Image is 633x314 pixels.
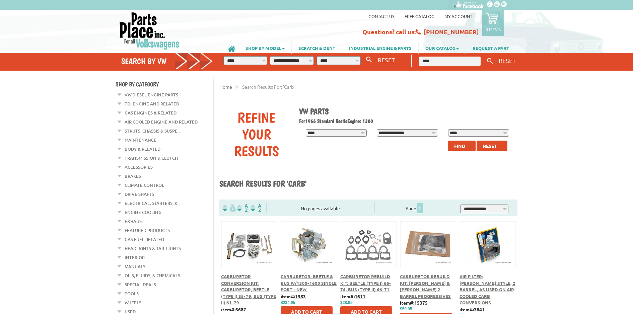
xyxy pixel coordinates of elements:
a: Featured Products [125,226,170,235]
h1: VW Parts [299,106,513,116]
span: RESET [378,56,395,63]
span: For [299,118,305,124]
a: Contact us [368,13,395,19]
a: Air Cooled Engine and Related [125,117,198,126]
b: item#: [400,300,428,306]
span: Search results for: 'carb' [242,84,294,90]
a: VW Diesel Engine Parts [125,90,178,99]
b: item#: [460,306,485,312]
span: Engine: 1300 [347,118,373,124]
a: Tools [125,289,139,298]
a: Air Filter: [PERSON_NAME] Style, 2 barrel, as used on air cooled carb conversions [460,273,515,305]
span: Reset [483,143,497,149]
b: item#: [281,293,306,299]
a: Exhaust [125,217,144,226]
button: Find [448,141,476,151]
a: Struts, Chassis & Suspe... [125,127,181,135]
a: SHOP BY MODEL [239,42,291,54]
button: Keyword Search [485,56,495,67]
a: SCRATCH & DENT [292,42,342,54]
h4: Search by VW [121,56,213,66]
a: Accessories [125,163,153,171]
p: 0 items [486,26,501,32]
a: Headlights & Tail Lights [125,244,181,253]
span: $234.95 [281,300,295,305]
u: 15375 [414,300,428,306]
a: TDI Engine and Related [125,99,179,108]
a: Engine Cooling [125,208,161,217]
b: item#: [221,306,246,312]
a: Home [219,84,232,90]
img: Parts Place Inc! [119,12,180,50]
a: My Account [444,13,472,19]
span: Find [454,143,465,149]
a: Brakes [125,172,141,180]
a: Gas Engines & Related [125,108,177,117]
a: OUR CATALOG [419,42,466,54]
a: Wheels [125,298,141,307]
a: Body & Related [125,145,160,153]
a: 0 items [482,10,504,36]
a: INDUSTRIAL ENGINE & PARTS [342,42,418,54]
div: Page [374,203,454,213]
button: RESET [375,55,398,65]
img: filterpricelow.svg [222,204,236,212]
a: Transmission & Clutch [125,154,178,162]
a: Climate Control [125,181,164,189]
img: Sort by Headline [236,204,249,212]
h2: 1966 Standard Beetle [299,118,513,124]
h1: Search results for 'carb' [219,179,517,189]
a: Oils, Fluids, & Chemicals [125,271,180,280]
span: $28.95 [340,300,353,305]
u: 1611 [355,293,365,299]
div: Refine Your Results [224,109,289,159]
button: Reset [477,141,507,151]
a: Maintenance [125,136,156,144]
a: Manuals [125,262,145,271]
u: 3687 [235,306,246,312]
a: Free Catalog [405,13,434,19]
button: Search By VW... [363,55,375,65]
a: Carburetor Conversion Kit: Carburetor, Beetle (Type I) 55-79, Bus (Type II) 61-79 [221,273,276,305]
img: Sort by Sales Rank [249,204,263,212]
h4: Shop By Category [116,81,213,88]
b: item#: [340,293,365,299]
a: Carburetor Rebuild Kit: Beetle (Type I) 66-74, Bus (Type II) 66-71 [340,273,391,292]
u: 1383 [295,293,306,299]
span: 1 [417,203,423,213]
div: No pages available [267,205,374,212]
a: Electrical, Starters, &... [125,199,181,208]
span: $59.95 [400,307,412,311]
a: Carburetor: Beetle & Bus w/1300-1600 Single Port - New [281,273,337,292]
button: RESET [496,56,518,65]
a: Special Deals [125,280,156,289]
span: RESET [499,57,516,64]
a: Carburetor Rebuild Kit: [PERSON_NAME] & [PERSON_NAME] 2 Barrel Progressives [400,273,451,299]
u: 3841 [474,306,485,312]
a: Interior [125,253,145,262]
a: REQUEST A PART [466,42,516,54]
a: Gas Fuel Related [125,235,164,244]
a: Drive Shafts [125,190,154,199]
